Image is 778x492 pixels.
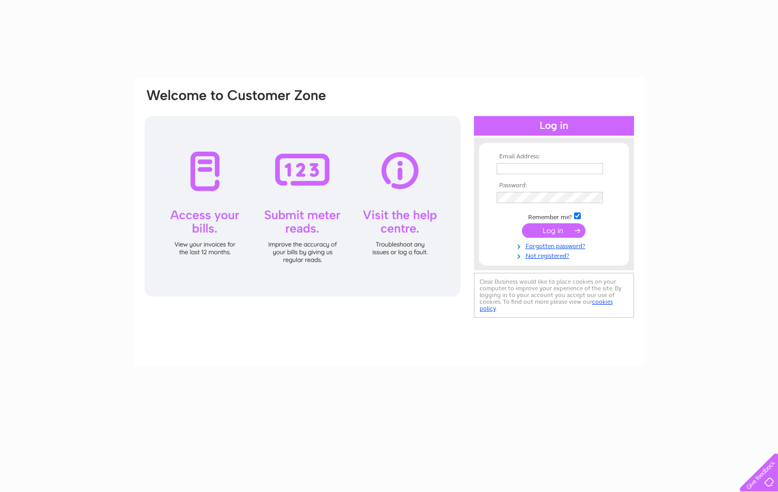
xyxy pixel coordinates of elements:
[494,211,614,221] td: Remember me?
[497,250,614,260] a: Not registered?
[494,153,614,160] th: Email Address:
[494,182,614,189] th: Password:
[480,298,613,312] a: cookies policy
[522,223,585,238] input: Submit
[497,240,614,250] a: Forgotten password?
[474,273,634,318] div: Clear Business would like to place cookies on your computer to improve your experience of the sit...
